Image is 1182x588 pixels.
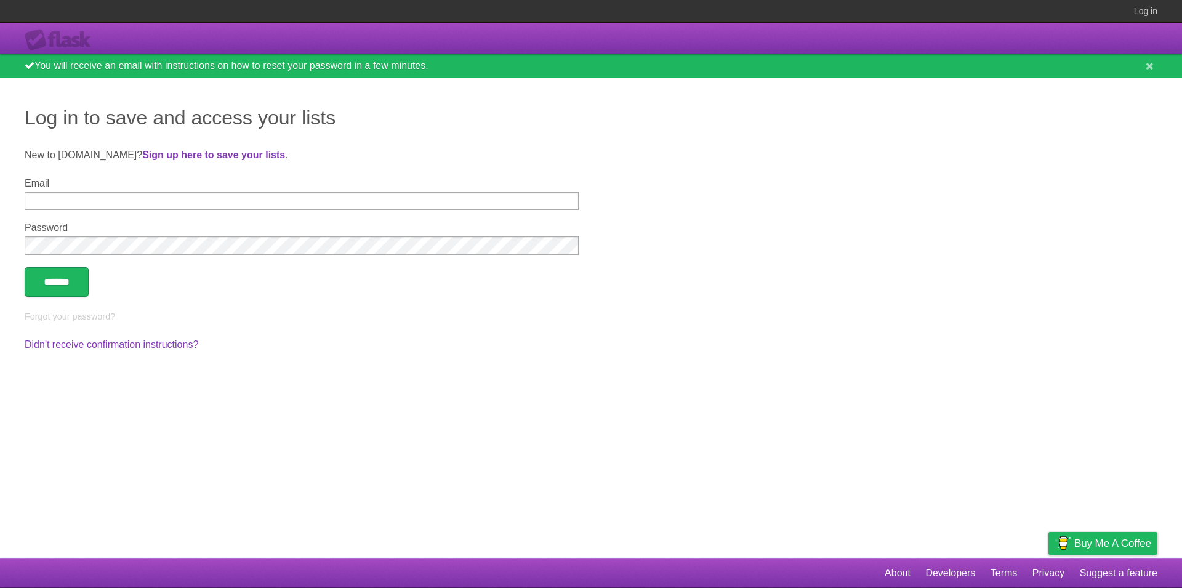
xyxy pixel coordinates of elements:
a: Sign up here to save your lists [142,150,285,160]
a: Privacy [1032,562,1064,585]
span: Buy me a coffee [1074,533,1151,554]
p: New to [DOMAIN_NAME]? . [25,148,1157,163]
a: Terms [991,562,1018,585]
a: Suggest a feature [1080,562,1157,585]
a: About [885,562,911,585]
a: Developers [925,562,975,585]
label: Email [25,178,579,189]
a: Didn't receive confirmation instructions? [25,339,198,350]
div: Flask [25,29,98,51]
img: Buy me a coffee [1055,533,1071,554]
h1: Log in to save and access your lists [25,103,1157,132]
a: Buy me a coffee [1048,532,1157,555]
label: Password [25,222,579,233]
a: Forgot your password? [25,312,115,321]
